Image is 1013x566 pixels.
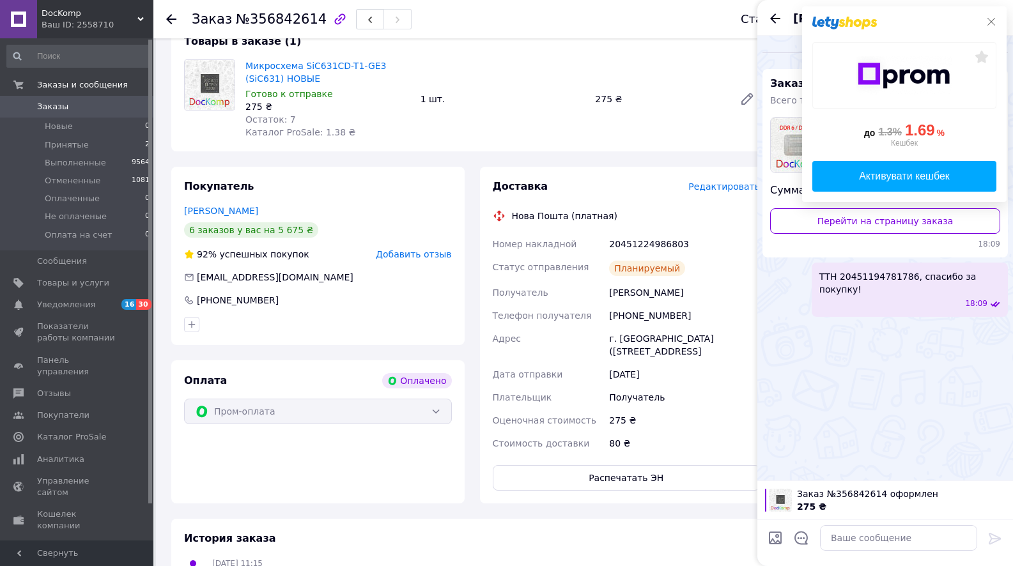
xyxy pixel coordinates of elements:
[607,233,762,256] div: 20451224986803
[45,211,107,222] span: Не оплаченые
[184,222,318,238] div: 6 заказов у вас на 5 675 ₴
[45,229,112,241] span: Оплата на счет
[37,454,84,465] span: Аналитика
[145,229,150,241] span: 0
[607,281,762,304] div: [PERSON_NAME]
[245,127,355,137] span: Каталог ProSale: 1.38 ₴
[493,310,592,321] span: Телефон получателя
[184,248,309,261] div: успешных покупок
[192,11,232,27] span: Заказ
[493,415,597,425] span: Оценочная стоимость
[607,327,762,363] div: г. [GEOGRAPHIC_DATA] ([STREET_ADDRESS]
[797,487,1005,500] span: Заказ №356842614 оформлен
[42,19,153,31] div: Ваш ID: 2558710
[132,157,150,169] span: 9564
[245,114,296,125] span: Остаток: 7
[37,355,118,378] span: Панель управления
[245,89,333,99] span: Готово к отправке
[245,61,387,84] a: Микросхема SiC631CD-T1-GE3 (SiC631) НОВЫЕ
[37,431,106,443] span: Каталог ProSale
[493,333,521,344] span: Адрес
[185,60,235,110] img: Микросхема SiC631CD-T1-GE3 (SiC631) НОВЫЕ
[741,13,826,26] div: Статус заказа
[145,121,150,132] span: 0
[184,180,254,192] span: Покупатель
[493,369,563,379] span: Дата отправки
[770,183,847,198] span: Сумма заказа:
[145,139,150,151] span: 2
[762,46,1008,59] div: 28.06.2025
[132,175,150,187] span: 1081
[797,501,826,512] span: 275 ₴
[768,11,783,26] button: Назад
[184,374,227,386] span: Оплата
[607,386,762,409] div: Получатель
[493,392,552,402] span: Плательщик
[45,175,100,187] span: Отмененные
[37,409,89,421] span: Покупатели
[184,35,301,47] span: Товары в заказе (1)
[37,79,128,91] span: Заказы и сообщения
[493,465,761,491] button: Распечатать ЭН
[37,509,118,532] span: Кошелек компании
[607,304,762,327] div: [PHONE_NUMBER]
[509,210,621,222] div: Нова Пошта (платная)
[37,475,118,498] span: Управление сайтом
[493,180,548,192] span: Доставка
[37,277,109,289] span: Товары и услуги
[236,11,327,27] span: №356842614
[37,101,68,112] span: Заказы
[121,299,136,310] span: 16
[793,530,810,546] button: Открыть шаблоны ответов
[493,438,590,448] span: Стоимость доставки
[37,256,87,267] span: Сообщения
[688,181,760,192] span: Редактировать
[607,363,762,386] div: [DATE]
[493,287,548,298] span: Получатель
[37,299,95,310] span: Уведомления
[45,157,106,169] span: Выполненные
[609,261,685,276] div: Планируемый
[6,45,151,68] input: Поиск
[590,90,729,108] div: 275 ₴
[45,121,73,132] span: Новые
[382,373,451,388] div: Оплачено
[42,8,137,19] span: DocKomp
[415,90,591,108] div: 1 шт.
[37,321,118,344] span: Показатели работы компании
[770,208,1000,234] a: Перейти на страницу заказа
[770,77,881,89] span: Заказ
[196,294,280,307] div: [PHONE_NUMBER]
[37,388,71,399] span: Отзывы
[245,100,410,113] div: 275 ₴
[145,211,150,222] span: 0
[793,10,977,27] button: [PERSON_NAME]
[769,489,792,512] img: 6781670324_w100_h100_mikroshema-sic631cd-t1-ge3-sic631.jpg
[770,95,846,105] span: Всего товаров: 2
[45,193,100,204] span: Оплаченные
[376,249,451,259] span: Добавить отзыв
[734,86,760,112] a: Редактировать
[184,532,276,544] span: История заказа
[965,298,987,309] span: 18:09 28.06.2025
[819,270,1000,296] span: ТТН 20451194781786, спасибо за покупку!
[493,239,577,249] span: Номер накладной
[793,10,900,27] span: [PERSON_NAME]
[607,409,762,432] div: 275 ₴
[197,272,353,282] span: [EMAIL_ADDRESS][DOMAIN_NAME]
[607,432,762,455] div: 80 ₴
[145,193,150,204] span: 0
[493,262,589,272] span: Статус отправления
[197,249,217,259] span: 92%
[771,118,826,172] img: 4724001526_w100_h100_shablon-trafaret-bga.jpg
[45,139,89,151] span: Принятые
[770,239,1000,250] span: 18:09 28.06.2025
[166,13,176,26] div: Вернуться назад
[136,299,151,310] span: 30
[184,206,258,216] a: [PERSON_NAME]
